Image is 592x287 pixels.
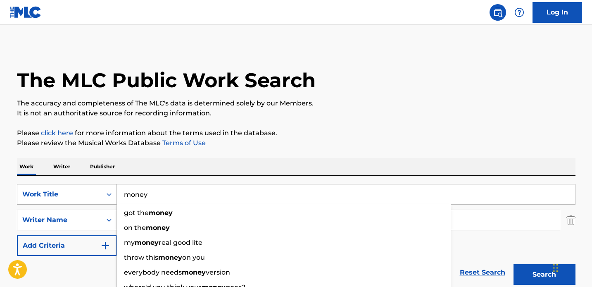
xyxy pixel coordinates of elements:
[17,68,316,93] h1: The MLC Public Work Search
[158,254,182,261] strong: money
[17,235,117,256] button: Add Criteria
[10,6,42,18] img: MLC Logo
[182,268,206,276] strong: money
[159,239,202,246] span: real good lite
[22,189,97,199] div: Work Title
[182,254,205,261] span: on you
[51,158,73,175] p: Writer
[566,210,575,230] img: Delete Criterion
[135,239,159,246] strong: money
[124,224,146,232] span: on the
[533,2,582,23] a: Log In
[124,209,149,217] span: got the
[17,138,575,148] p: Please review the Musical Works Database
[124,239,135,246] span: my
[88,158,117,175] p: Publisher
[100,241,110,251] img: 9d2ae6d4665cec9f34b9.svg
[146,224,170,232] strong: money
[206,268,230,276] span: version
[514,7,524,17] img: help
[493,7,503,17] img: search
[551,247,592,287] iframe: Chat Widget
[149,209,173,217] strong: money
[41,129,73,137] a: click here
[17,128,575,138] p: Please for more information about the terms used in the database.
[456,263,509,282] a: Reset Search
[161,139,206,147] a: Terms of Use
[17,98,575,108] p: The accuracy and completeness of The MLC's data is determined solely by our Members.
[511,4,528,21] div: Help
[514,264,575,285] button: Search
[17,108,575,118] p: It is not an authoritative source for recording information.
[553,256,558,280] div: Drag
[22,215,97,225] div: Writer Name
[124,268,182,276] span: everybody needs
[490,4,506,21] a: Public Search
[124,254,158,261] span: throw this
[17,158,36,175] p: Work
